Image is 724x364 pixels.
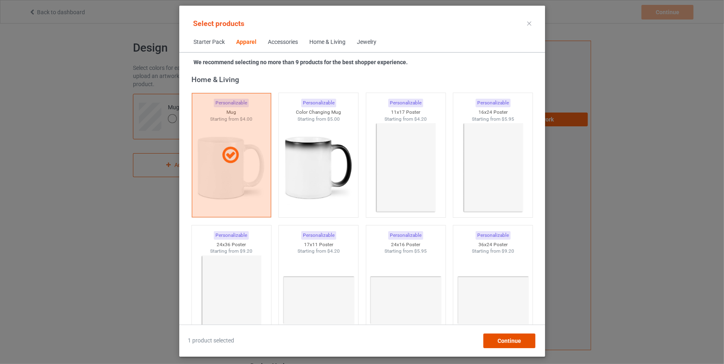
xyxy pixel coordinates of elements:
[388,99,423,107] div: Personalizable
[240,248,252,254] span: $9.20
[453,116,533,123] div: Starting from
[457,122,529,213] img: regular.jpg
[194,59,408,65] strong: We recommend selecting no more than 9 products for the best shopper experience.
[453,109,533,116] div: 16x24 Poster
[414,248,427,254] span: $5.95
[366,109,445,116] div: 11x17 Poster
[188,32,230,52] span: Starter Pack
[475,231,510,240] div: Personalizable
[268,38,298,46] div: Accessories
[282,122,355,213] img: regular.jpg
[327,116,339,122] span: $5.00
[195,255,267,346] img: regular.jpg
[357,38,376,46] div: Jewelry
[501,248,514,254] span: $9.20
[301,99,336,107] div: Personalizable
[366,241,445,248] div: 24x16 Poster
[301,231,336,240] div: Personalizable
[475,99,510,107] div: Personalizable
[214,231,249,240] div: Personalizable
[414,116,427,122] span: $4.20
[282,255,355,346] img: regular.jpg
[191,241,271,248] div: 24x36 Poster
[193,19,244,28] span: Select products
[457,255,529,346] img: regular.jpg
[188,337,234,345] span: 1 product selected
[279,109,358,116] div: Color Changing Mug
[236,38,257,46] div: Apparel
[279,248,358,255] div: Starting from
[366,248,445,255] div: Starting from
[279,116,358,123] div: Starting from
[327,248,339,254] span: $4.20
[483,334,535,348] div: Continue
[366,116,445,123] div: Starting from
[309,38,346,46] div: Home & Living
[453,248,533,255] div: Starting from
[191,75,536,84] div: Home & Living
[369,122,442,213] img: regular.jpg
[191,248,271,255] div: Starting from
[369,255,442,346] img: regular.jpg
[279,241,358,248] div: 17x11 Poster
[388,231,423,240] div: Personalizable
[453,241,533,248] div: 36x24 Poster
[497,338,521,344] span: Continue
[501,116,514,122] span: $5.95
